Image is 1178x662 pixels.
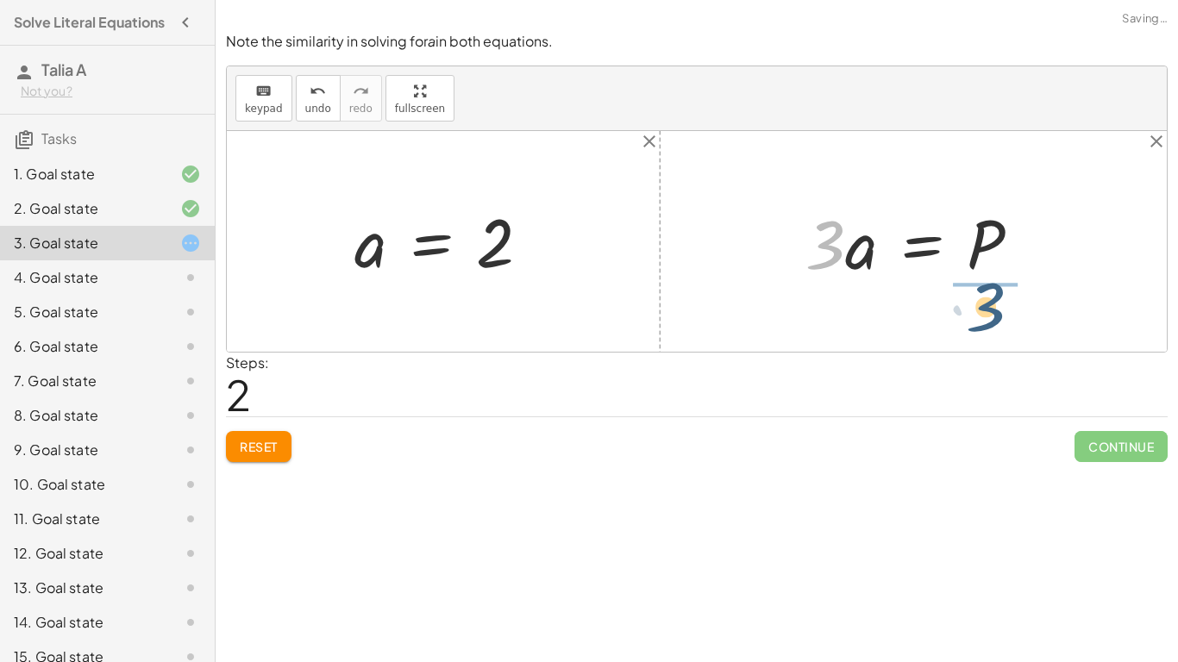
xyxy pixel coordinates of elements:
[305,103,331,115] span: undo
[226,368,251,421] span: 2
[235,75,292,122] button: keyboardkeypad
[180,612,201,633] i: Task not started.
[14,371,153,391] div: 7. Goal state
[1146,131,1167,152] i: close
[340,75,382,122] button: redoredo
[180,233,201,253] i: Task started.
[1122,10,1168,28] span: Saving…
[245,103,283,115] span: keypad
[180,198,201,219] i: Task finished and correct.
[180,509,201,529] i: Task not started.
[14,164,153,184] div: 1. Goal state
[180,336,201,357] i: Task not started.
[226,431,291,462] button: Reset
[428,32,435,50] em: a
[14,543,153,564] div: 12. Goal state
[255,81,272,102] i: keyboard
[639,131,660,158] button: close
[14,336,153,357] div: 6. Goal state
[14,509,153,529] div: 11. Goal state
[14,405,153,426] div: 8. Goal state
[180,578,201,598] i: Task not started.
[226,353,269,372] label: Steps:
[14,578,153,598] div: 13. Goal state
[180,302,201,322] i: Task not started.
[14,198,153,219] div: 2. Goal state
[21,83,201,100] div: Not you?
[240,439,278,454] span: Reset
[385,75,454,122] button: fullscreen
[310,81,326,102] i: undo
[180,440,201,460] i: Task not started.
[180,164,201,184] i: Task finished and correct.
[180,474,201,495] i: Task not started.
[180,267,201,288] i: Task not started.
[41,129,77,147] span: Tasks
[296,75,341,122] button: undoundo
[639,131,660,152] i: close
[14,440,153,460] div: 9. Goal state
[353,81,369,102] i: redo
[14,612,153,633] div: 14. Goal state
[14,233,153,253] div: 3. Goal state
[395,103,445,115] span: fullscreen
[349,103,373,115] span: redo
[14,302,153,322] div: 5. Goal state
[14,12,165,33] h4: Solve Literal Equations
[226,32,1168,52] p: Note the similarity in solving for in both equations.
[180,371,201,391] i: Task not started.
[1146,131,1167,158] button: close
[180,543,201,564] i: Task not started.
[14,474,153,495] div: 10. Goal state
[41,59,86,79] span: Talia A
[14,267,153,288] div: 4. Goal state
[180,405,201,426] i: Task not started.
